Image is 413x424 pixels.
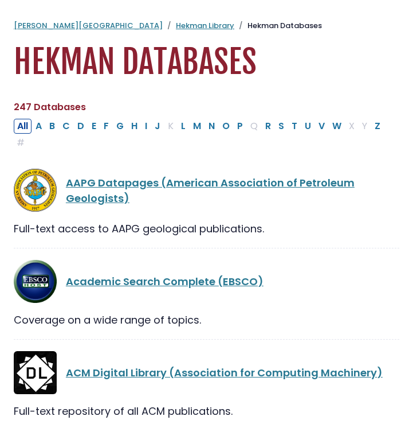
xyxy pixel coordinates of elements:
button: Filter Results M [190,119,204,134]
div: Full-text access to AAPG geological publications. [14,221,399,236]
button: Filter Results E [88,119,100,134]
button: Filter Results H [128,119,141,134]
div: Alpha-list to filter by first letter of database name [14,118,385,149]
button: Filter Results G [113,119,127,134]
button: Filter Results N [205,119,218,134]
button: Filter Results R [262,119,274,134]
button: Filter Results V [315,119,328,134]
button: Filter Results F [100,119,112,134]
button: Filter Results O [219,119,233,134]
span: 247 Databases [14,100,86,114]
button: Filter Results A [32,119,45,134]
a: AAPG Datapages (American Association of Petroleum Geologists) [66,176,355,205]
div: Full-text repository of all ACM publications. [14,403,399,419]
button: Filter Results U [301,119,314,134]
li: Hekman Databases [234,20,322,32]
button: Filter Results C [59,119,73,134]
button: Filter Results B [46,119,58,134]
a: Academic Search Complete (EBSCO) [66,274,263,289]
a: Hekman Library [176,20,234,31]
button: All [14,119,32,134]
a: [PERSON_NAME][GEOGRAPHIC_DATA] [14,20,163,31]
button: Filter Results D [74,119,88,134]
button: Filter Results S [275,119,288,134]
div: Coverage on a wide range of topics. [14,312,399,328]
h1: Hekman Databases [14,43,399,81]
button: Filter Results P [234,119,246,134]
button: Filter Results T [288,119,301,134]
button: Filter Results Z [371,119,384,134]
button: Filter Results L [178,119,189,134]
a: ACM Digital Library (Association for Computing Machinery) [66,365,383,380]
button: Filter Results W [329,119,345,134]
button: Filter Results J [151,119,164,134]
button: Filter Results I [141,119,151,134]
nav: breadcrumb [14,20,399,32]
